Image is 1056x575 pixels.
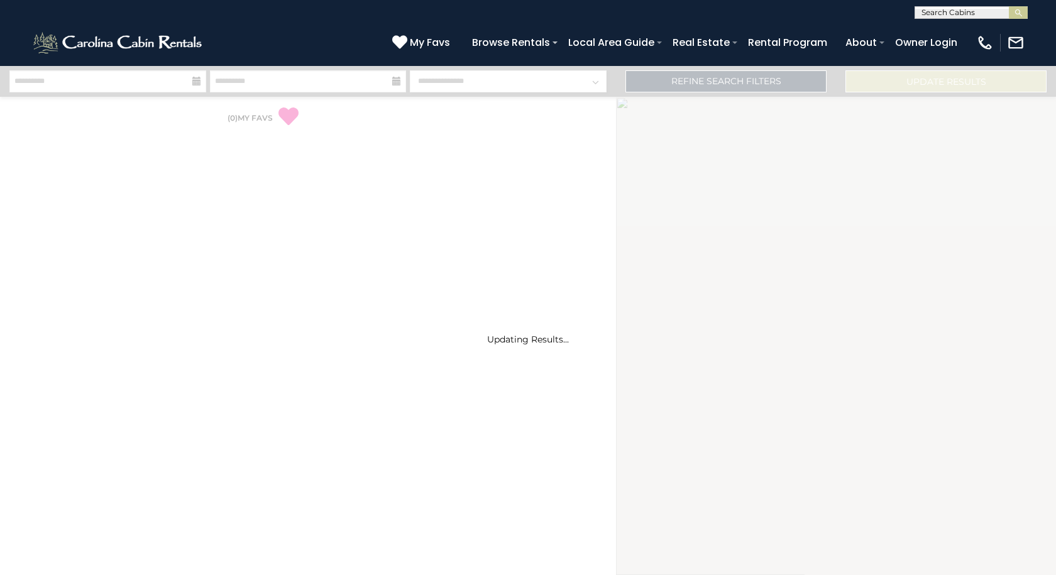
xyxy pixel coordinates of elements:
a: Local Area Guide [562,31,661,53]
span: My Favs [410,35,450,50]
a: Browse Rentals [466,31,556,53]
a: My Favs [392,35,453,51]
a: About [839,31,883,53]
img: mail-regular-white.png [1007,34,1025,52]
a: Real Estate [666,31,736,53]
a: Rental Program [742,31,833,53]
a: Owner Login [889,31,964,53]
img: phone-regular-white.png [976,34,994,52]
img: White-1-2.png [31,30,206,55]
